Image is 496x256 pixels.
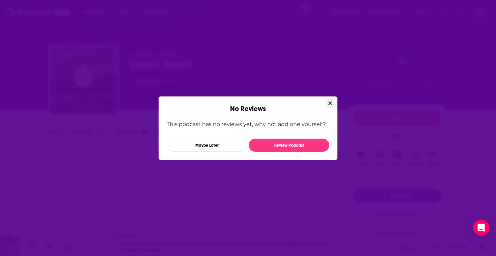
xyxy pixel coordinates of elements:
button: Close [326,99,335,108]
div: Open Intercom Messenger [473,220,489,236]
button: Maybe Later [167,139,247,152]
button: Review Podcast [249,139,329,152]
p: This podcast has no reviews yet, why not add one yourself? [167,121,329,127]
div: No Reviews [159,96,337,113]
